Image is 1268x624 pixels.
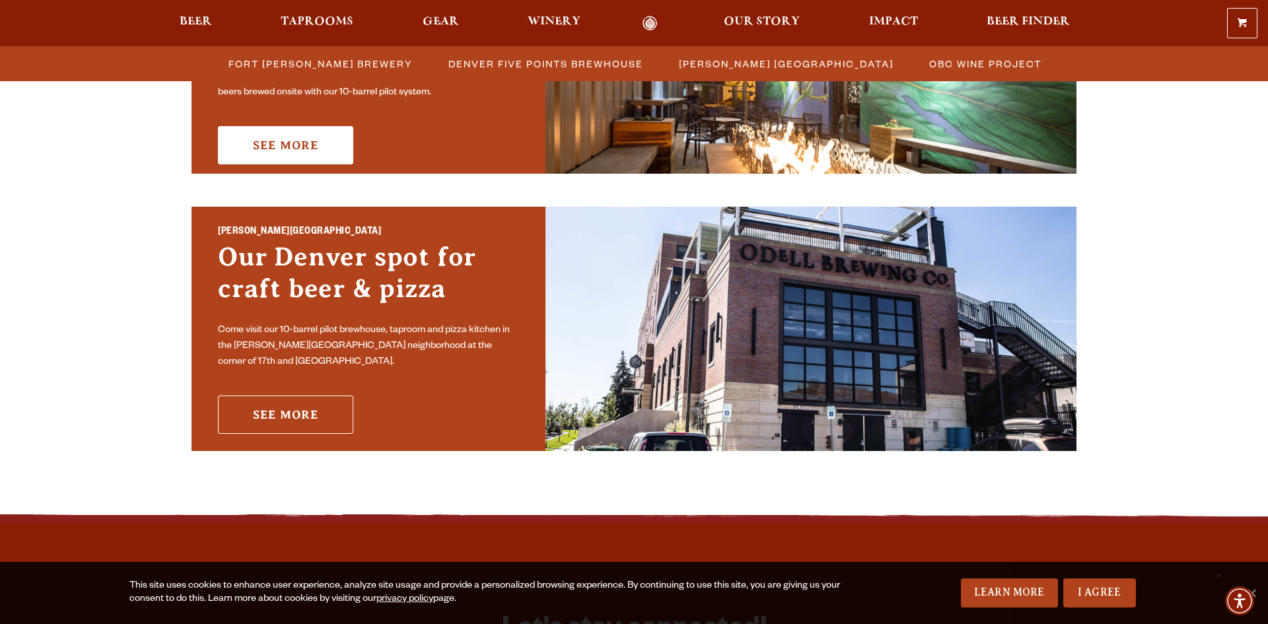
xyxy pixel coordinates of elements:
span: Denver Five Points Brewhouse [448,54,643,73]
a: See More [218,126,353,164]
a: Scroll to top [1202,558,1235,591]
a: Impact [861,16,927,31]
a: See More [218,396,353,434]
h3: Our Denver spot for craft beer & pizza [218,241,519,318]
a: Taprooms [272,16,362,31]
a: Fort [PERSON_NAME] Brewery [221,54,419,73]
h2: [PERSON_NAME][GEOGRAPHIC_DATA] [218,224,519,241]
span: [PERSON_NAME] [GEOGRAPHIC_DATA] [679,54,894,73]
a: Denver Five Points Brewhouse [440,54,650,73]
a: privacy policy [376,594,433,605]
span: Taprooms [281,17,353,27]
span: Beer [180,17,212,27]
a: Winery [519,16,589,31]
a: OBC Wine Project [921,54,1048,73]
a: Our Story [715,16,808,31]
a: Learn More [961,578,1058,607]
a: I Agree [1063,578,1136,607]
a: [PERSON_NAME] [GEOGRAPHIC_DATA] [671,54,900,73]
span: OBC Wine Project [929,54,1041,73]
span: Gear [423,17,459,27]
div: This site uses cookies to enhance user experience, analyze site usage and provide a personalized ... [129,580,851,606]
a: Gear [414,16,468,31]
a: Beer Finder [978,16,1078,31]
a: Beer [171,16,221,31]
div: Accessibility Menu [1225,586,1254,615]
span: Fort [PERSON_NAME] Brewery [229,54,413,73]
a: Odell Home [625,16,674,31]
span: Our Story [724,17,800,27]
span: Impact [869,17,918,27]
span: Beer Finder [987,17,1070,27]
img: Sloan’s Lake Brewhouse' [546,207,1076,451]
span: Winery [528,17,581,27]
p: Come visit our 10-barrel pilot brewhouse, taproom and pizza kitchen in the [PERSON_NAME][GEOGRAPH... [218,323,519,370]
